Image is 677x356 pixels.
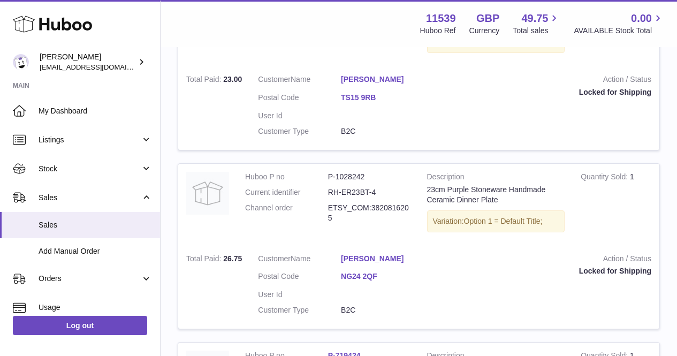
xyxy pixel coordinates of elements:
dd: P-1028242 [328,172,411,182]
span: Sales [39,220,152,230]
td: 1 [573,164,659,246]
span: Listings [39,135,141,145]
span: Usage [39,302,152,313]
span: 26.75 [223,254,242,263]
a: NG24 2QF [341,271,424,282]
strong: Action / Status [440,74,651,87]
dt: Huboo P no [245,172,328,182]
strong: Total Paid [186,254,223,266]
span: Stock [39,164,141,174]
dt: Channel order [245,203,328,223]
dt: Name [258,254,341,267]
dd: ETSY_COM:3820816205 [328,203,411,223]
dt: Postal Code [258,271,341,284]
strong: Quantity Sold [581,172,630,184]
div: Locked for Shipping [440,87,651,97]
strong: Description [427,172,565,185]
span: Add Manual Order [39,246,152,256]
span: Customer [258,75,291,84]
span: AVAILABLE Stock Total [574,26,664,36]
img: alperaslan1535@gmail.com [13,54,29,70]
span: [EMAIL_ADDRESS][DOMAIN_NAME] [40,63,157,71]
span: Sales [39,193,141,203]
span: Total sales [513,26,560,36]
div: Locked for Shipping [440,266,651,276]
a: TS15 9RB [341,93,424,103]
span: Customer [258,254,291,263]
dd: B2C [341,305,424,315]
strong: 11539 [426,11,456,26]
dd: B2C [341,126,424,137]
dt: User Id [258,111,341,121]
dt: Name [258,74,341,87]
dt: Postal Code [258,93,341,105]
img: no-photo.jpg [186,172,229,215]
a: 49.75 Total sales [513,11,560,36]
dt: Current identifier [245,187,328,198]
div: Currency [469,26,500,36]
span: 23.00 [223,75,242,84]
strong: Action / Status [440,254,651,267]
span: My Dashboard [39,106,152,116]
div: [PERSON_NAME] [40,52,136,72]
strong: Total Paid [186,75,223,86]
a: 0.00 AVAILABLE Stock Total [574,11,664,36]
a: [PERSON_NAME] [341,74,424,85]
span: 49.75 [521,11,548,26]
span: 0.00 [631,11,652,26]
a: Log out [13,316,147,335]
span: Option 1 = Default Title; [464,217,543,225]
div: Variation: [427,210,565,232]
dt: User Id [258,290,341,300]
strong: GBP [476,11,499,26]
dt: Customer Type [258,305,341,315]
a: [PERSON_NAME] [341,254,424,264]
dt: Customer Type [258,126,341,137]
div: Huboo Ref [420,26,456,36]
div: 23cm Purple Stoneware Handmade Ceramic Dinner Plate [427,185,565,205]
span: Orders [39,274,141,284]
dd: RH-ER23BT-4 [328,187,411,198]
